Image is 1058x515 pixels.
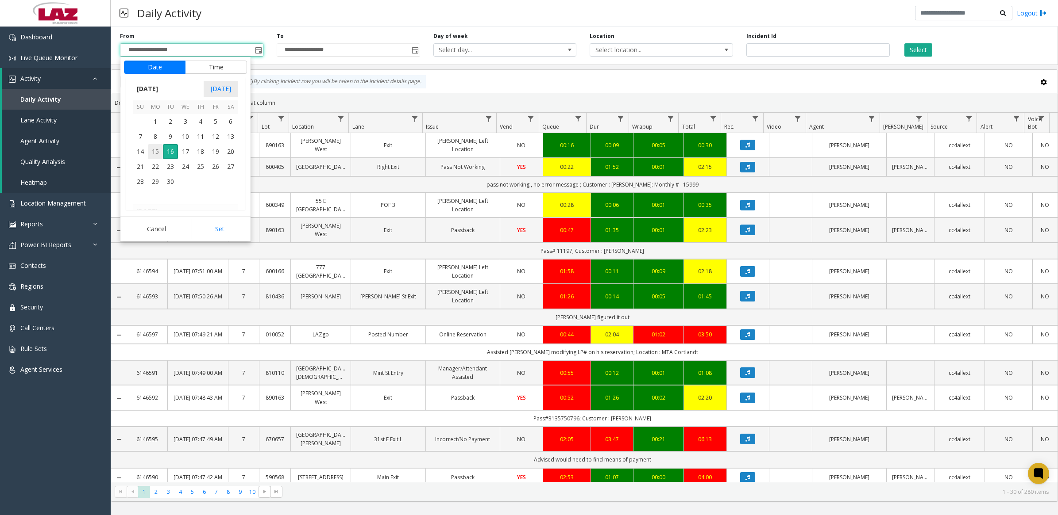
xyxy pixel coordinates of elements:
[356,201,420,209] a: POF 3
[20,344,47,353] span: Rule Sets
[940,267,979,275] a: cc4allext
[185,61,247,74] button: Time tab
[163,129,178,144] span: 9
[940,226,979,234] a: cc4allext
[409,113,421,125] a: Lane Filter Menu
[296,389,345,406] a: [PERSON_NAME] West
[173,369,222,377] a: [DATE] 07:49:00 AM
[410,44,420,56] span: Toggle popup
[208,129,223,144] span: 12
[20,324,54,332] span: Call Centers
[818,369,881,377] a: [PERSON_NAME]
[639,369,678,377] a: 00:01
[2,110,111,130] a: Lane Activity
[133,174,148,189] span: 28
[639,330,678,339] a: 01:02
[506,226,537,234] a: YES
[639,292,678,301] a: 00:05
[596,292,628,301] div: 00:14
[2,172,111,193] a: Heatmap
[133,144,148,159] span: 14
[223,114,238,129] td: Saturday, September 6, 2025
[124,61,185,74] button: Date tab
[296,364,345,381] a: [GEOGRAPHIC_DATA][DEMOGRAPHIC_DATA]
[990,267,1027,275] a: NO
[1038,201,1052,209] a: NO
[223,144,238,159] span: 20
[940,330,979,339] a: cc4allext
[356,141,420,149] a: Exit
[434,44,548,56] span: Select day...
[689,369,721,377] div: 01:08
[2,130,111,151] a: Agent Activity
[818,267,881,275] a: [PERSON_NAME]
[689,201,721,209] a: 00:35
[639,267,678,275] a: 00:09
[990,369,1027,377] a: NO
[208,144,223,159] span: 19
[548,226,585,234] a: 00:47
[20,53,77,62] span: Live Queue Monitor
[133,129,148,144] td: Sunday, September 7, 2025
[913,113,925,125] a: Parker Filter Menu
[9,283,16,290] img: 'icon'
[223,159,238,174] span: 27
[689,163,721,171] a: 02:15
[178,144,193,159] td: Wednesday, September 17, 2025
[596,141,628,149] div: 00:09
[940,201,979,209] a: cc4allext
[356,267,420,275] a: Exit
[163,159,178,174] td: Tuesday, September 23, 2025
[639,163,678,171] div: 00:01
[596,267,628,275] div: 00:11
[517,226,526,234] span: YES
[517,201,525,209] span: NO
[253,44,263,56] span: Toggle popup
[818,226,881,234] a: [PERSON_NAME]
[1035,113,1047,125] a: Voice Bot Filter Menu
[193,144,208,159] span: 18
[173,267,222,275] a: [DATE] 07:51:00 AM
[208,114,223,129] span: 5
[506,141,537,149] a: NO
[990,292,1027,301] a: NO
[9,200,16,207] img: 'icon'
[111,164,127,171] a: Collapse Details
[2,151,111,172] a: Quality Analysis
[548,163,585,171] div: 00:22
[296,137,345,153] a: [PERSON_NAME] West
[9,325,16,332] img: 'icon'
[689,267,721,275] div: 02:18
[132,267,162,275] a: 6146594
[940,292,979,301] a: cc4allext
[173,393,222,402] a: [DATE] 07:48:43 AM
[193,144,208,159] td: Thursday, September 18, 2025
[193,159,208,174] td: Thursday, September 25, 2025
[120,32,135,40] label: From
[517,141,525,149] span: NO
[178,159,193,174] span: 24
[990,201,1027,209] a: NO
[208,114,223,129] td: Friday, September 5, 2025
[2,68,111,89] a: Activity
[124,219,189,239] button: Cancel
[163,129,178,144] td: Tuesday, September 9, 2025
[356,163,420,171] a: Right Exit
[1038,369,1052,377] a: NO
[596,369,628,377] a: 00:12
[173,292,222,301] a: [DATE] 07:50:26 AM
[9,366,16,374] img: 'icon'
[148,114,163,129] td: Monday, September 1, 2025
[1038,163,1052,171] a: NO
[127,176,1058,193] td: pass not working , no error message ; Customer : [PERSON_NAME]; Monthly # : 15999
[173,330,222,339] a: [DATE] 07:49:21 AM
[1040,8,1047,18] img: logout
[265,267,285,275] a: 600166
[20,303,43,311] span: Security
